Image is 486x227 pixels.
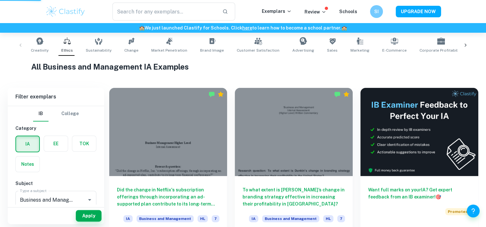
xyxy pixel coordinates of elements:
h1: All Business and Management IA Examples [31,61,455,72]
span: Sustainability [86,47,111,53]
div: Premium [217,91,224,97]
span: IA [123,215,133,222]
span: Ethics [61,47,73,53]
img: Marked [208,91,215,97]
h6: Subject [15,180,96,187]
button: EE [44,136,68,151]
label: Type a subject [20,188,47,193]
span: 7 [212,215,219,222]
button: Open [85,195,94,204]
span: Market Penetration [151,47,187,53]
h6: We just launched Clastify for Schools. Click to learn how to become a school partner. [1,24,485,31]
h6: Did the change in Netflix's subscription offerings through incorporating an ad-supported plan con... [117,186,219,207]
button: SI [370,5,383,18]
span: 🎯 [436,194,441,199]
a: Schools [339,9,357,14]
span: HL [198,215,208,222]
span: 7 [337,215,345,222]
h6: Want full marks on your IA ? Get expert feedback from an IB examiner! [368,186,471,200]
p: Review [305,8,326,15]
div: Filter type choice [33,106,79,122]
span: Business and Management [262,215,319,222]
span: Marketing [350,47,369,53]
span: HL [323,215,333,222]
span: Sales [327,47,338,53]
img: Clastify logo [45,5,86,18]
span: Customer Satisfaction [237,47,279,53]
button: IB [33,106,49,122]
input: Search for any exemplars... [112,3,217,21]
p: Exemplars [262,8,292,15]
button: Apply [76,210,102,222]
button: IA [16,136,39,152]
button: UPGRADE NOW [396,6,441,17]
img: Thumbnail [360,88,478,176]
div: Premium [343,91,349,97]
img: Marked [334,91,340,97]
span: E-commerce [382,47,407,53]
h6: Filter exemplars [8,88,104,106]
span: Corporate Profitability [420,47,462,53]
span: Promoted [445,208,471,215]
span: Business and Management [137,215,194,222]
button: Help and Feedback [467,205,480,217]
span: 🏫 [139,25,145,30]
span: 🏫 [341,25,347,30]
h6: To what extent is [PERSON_NAME]’s change in branding strategy effective in increasing their profi... [243,186,345,207]
h6: SI [373,8,380,15]
button: Notes [16,156,40,172]
span: IA [249,215,258,222]
span: Brand Image [200,47,224,53]
a: here [242,25,252,30]
span: Creativity [31,47,49,53]
span: Advertising [292,47,314,53]
span: Change [124,47,138,53]
h6: Category [15,125,96,132]
button: College [61,106,79,122]
button: TOK [72,136,96,151]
